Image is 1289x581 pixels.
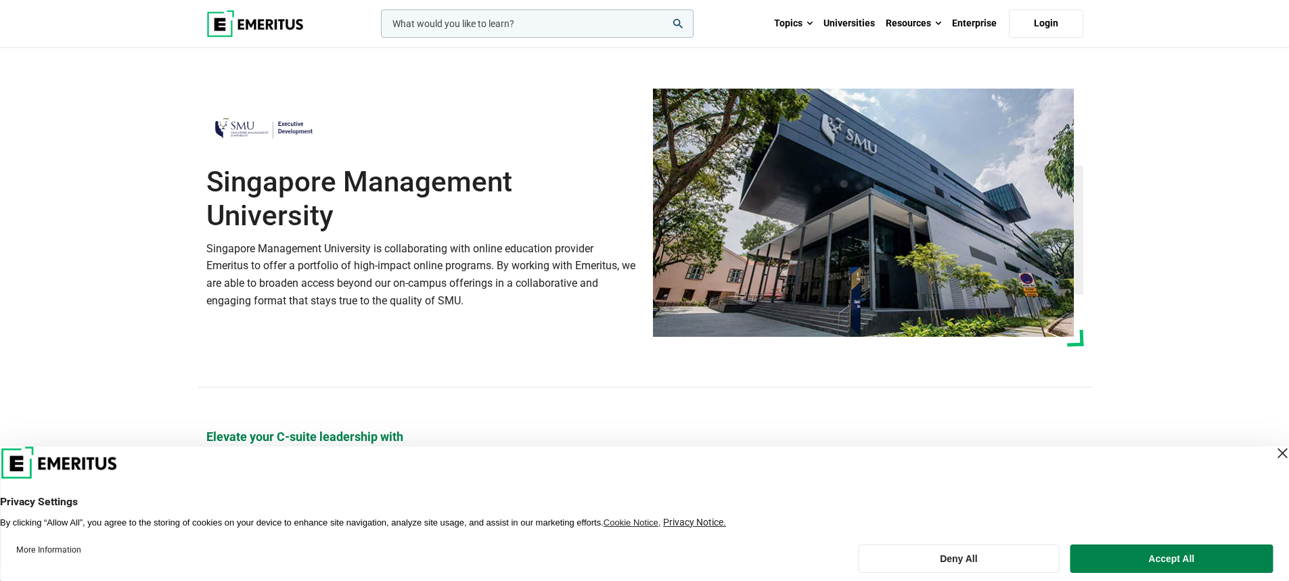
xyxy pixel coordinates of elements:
[206,445,995,472] h2: Senior Executive Programs
[206,165,637,233] h1: Singapore Management University
[381,9,694,38] input: woocommerce-product-search-field-0
[206,108,321,148] img: Singapore Management University
[206,240,637,309] p: Singapore Management University is collaborating with online education provider Emeritus to offer...
[1009,9,1083,38] a: Login
[653,89,1074,337] img: Singapore Management University
[206,428,1083,445] p: Elevate your C-suite leadership with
